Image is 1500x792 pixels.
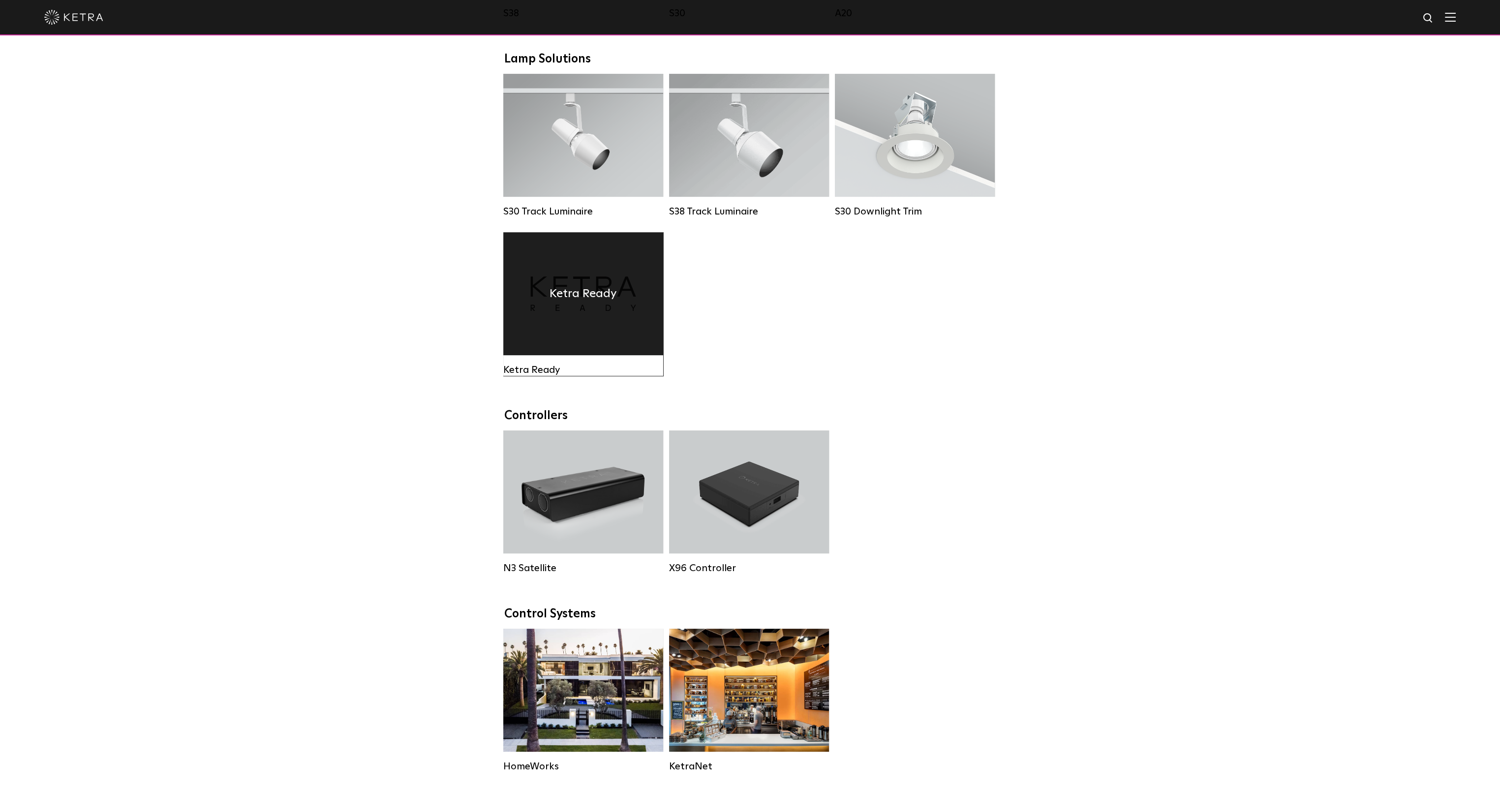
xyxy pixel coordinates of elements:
[44,10,103,25] img: ketra-logo-2019-white
[1445,12,1456,22] img: Hamburger%20Nav.svg
[1422,12,1435,25] img: search icon
[835,74,995,217] a: S30 Downlight Trim S30 Downlight Trim
[550,284,617,303] h4: Ketra Ready
[504,52,996,66] div: Lamp Solutions
[669,430,829,574] a: X96 Controller X96 Controller
[503,629,663,772] a: HomeWorks Residential Solution
[669,74,829,217] a: S38 Track Luminaire Lumen Output:1100Colors:White / BlackBeam Angles:10° / 25° / 40° / 60°Wattage...
[503,761,663,772] div: HomeWorks
[503,562,663,574] div: N3 Satellite
[835,206,995,217] div: S30 Downlight Trim
[503,74,663,217] a: S30 Track Luminaire Lumen Output:1100Colors:White / BlackBeam Angles:15° / 25° / 40° / 60° / 90°W...
[503,364,663,376] div: Ketra Ready
[504,409,996,423] div: Controllers
[503,206,663,217] div: S30 Track Luminaire
[503,232,663,376] a: Ketra Ready Ketra Ready
[669,562,829,574] div: X96 Controller
[503,430,663,574] a: N3 Satellite N3 Satellite
[669,629,829,772] a: KetraNet Legacy System
[669,206,829,217] div: S38 Track Luminaire
[504,607,996,621] div: Control Systems
[669,761,829,772] div: KetraNet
